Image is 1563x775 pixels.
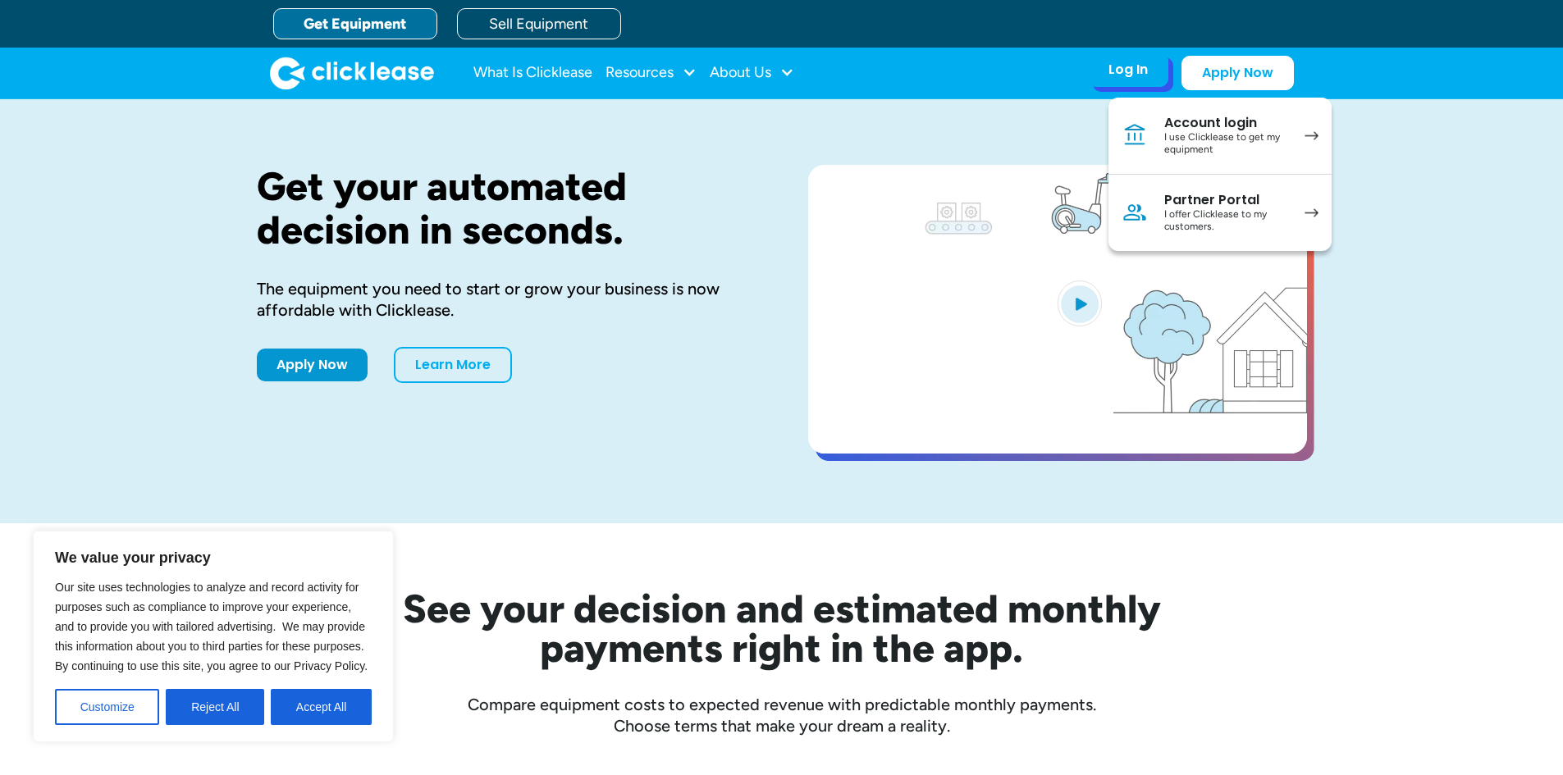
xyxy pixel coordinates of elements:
img: Clicklease logo [270,57,434,89]
div: I offer Clicklease to my customers. [1164,208,1288,234]
div: Compare equipment costs to expected revenue with predictable monthly payments. Choose terms that ... [257,694,1307,736]
span: Our site uses technologies to analyze and record activity for purposes such as compliance to impr... [55,581,368,672]
button: Customize [55,689,159,725]
a: Account loginI use Clicklease to get my equipment [1108,98,1332,175]
div: We value your privacy [33,531,394,742]
a: open lightbox [808,165,1307,454]
img: arrow [1305,131,1318,140]
a: Get Equipment [273,8,437,39]
div: Resources [606,57,697,89]
img: Person icon [1122,199,1148,226]
button: Accept All [271,689,372,725]
div: About Us [710,57,794,89]
a: home [270,57,434,89]
h2: See your decision and estimated monthly payments right in the app. [322,589,1241,668]
p: We value your privacy [55,548,372,568]
div: Log In [1108,62,1148,78]
div: I use Clicklease to get my equipment [1164,131,1288,157]
a: Partner PortalI offer Clicklease to my customers. [1108,175,1332,251]
div: The equipment you need to start or grow your business is now affordable with Clicklease. [257,278,756,321]
h1: Get your automated decision in seconds. [257,165,756,252]
img: arrow [1305,208,1318,217]
button: Reject All [166,689,264,725]
img: Blue play button logo on a light blue circular background [1058,280,1102,326]
a: What Is Clicklease [473,57,592,89]
a: Learn More [394,347,512,383]
a: Apply Now [1181,56,1294,90]
div: Partner Portal [1164,192,1288,208]
nav: Log In [1108,98,1332,251]
div: Account login [1164,115,1288,131]
img: Bank icon [1122,122,1148,148]
a: Sell Equipment [457,8,621,39]
a: Apply Now [257,349,368,381]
